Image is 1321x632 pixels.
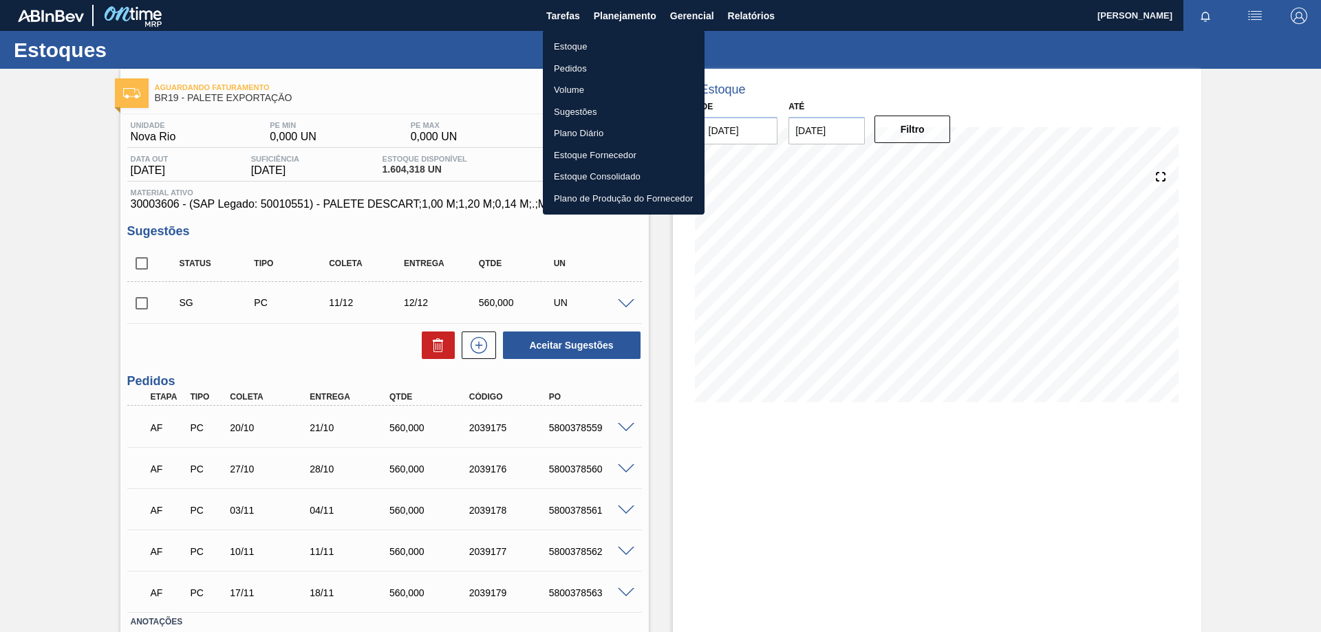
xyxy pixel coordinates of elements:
a: Plano Diário [543,122,705,144]
a: Estoque [543,36,705,58]
a: Volume [543,79,705,101]
a: Estoque Fornecedor [543,144,705,166]
a: Plano de Produção do Fornecedor [543,188,705,210]
a: Sugestões [543,101,705,123]
a: Estoque Consolidado [543,166,705,188]
a: Pedidos [543,58,705,80]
